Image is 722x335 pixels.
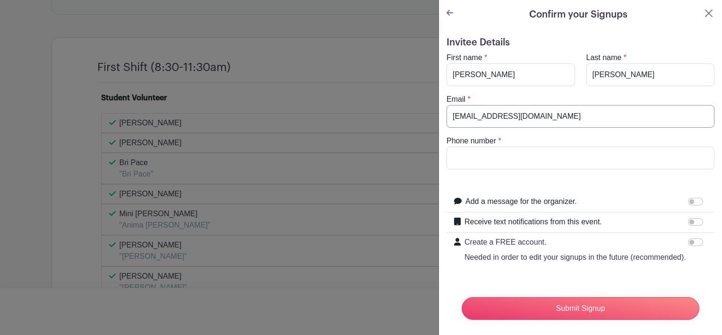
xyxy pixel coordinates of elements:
p: Needed in order to edit your signups in the future (recommended). [464,252,686,263]
h5: Invitee Details [447,37,714,48]
button: Close [703,8,714,19]
label: Add a message for the organizer. [465,196,577,207]
label: First name [447,52,482,63]
input: Submit Signup [462,297,699,320]
label: Last name [586,52,622,63]
h5: Confirm your Signups [529,8,627,22]
p: Create a FREE account. [464,237,686,248]
label: Email [447,94,465,105]
label: Receive text notifications from this event. [464,216,602,228]
label: Phone number [447,135,496,147]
